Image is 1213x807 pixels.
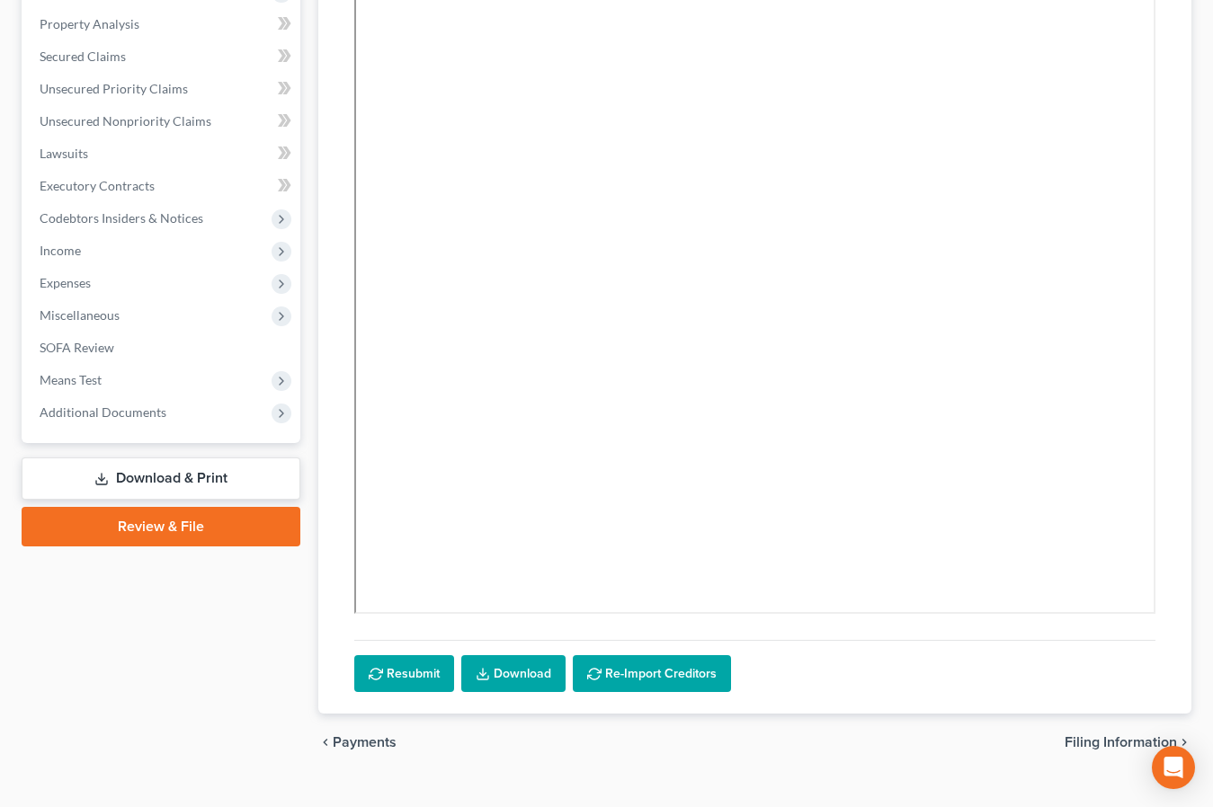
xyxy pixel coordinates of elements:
[1065,735,1191,749] button: Filing Information chevron_right
[1177,735,1191,749] i: chevron_right
[40,372,102,387] span: Means Test
[40,404,166,420] span: Additional Documents
[354,655,454,693] button: Resubmit
[25,73,300,105] a: Unsecured Priority Claims
[573,655,731,693] button: Re-Import Creditors
[40,178,155,193] span: Executory Contracts
[25,170,300,202] a: Executory Contracts
[25,332,300,364] a: SOFA Review
[40,146,88,161] span: Lawsuits
[25,8,300,40] a: Property Analysis
[40,81,188,96] span: Unsecured Priority Claims
[40,307,120,323] span: Miscellaneous
[25,105,300,137] a: Unsecured Nonpriority Claims
[40,243,81,258] span: Income
[22,507,300,546] a: Review & File
[461,655,566,693] a: Download
[40,16,139,31] span: Property Analysis
[25,137,300,170] a: Lawsuits
[40,340,114,355] span: SOFA Review
[25,40,300,73] a: Secured Claims
[40,49,126,64] span: Secured Claims
[333,735,397,749] span: Payments
[40,210,203,226] span: Codebtors Insiders & Notices
[40,113,211,129] span: Unsecured Nonpriority Claims
[22,457,300,500] a: Download & Print
[1152,746,1195,789] div: Open Intercom Messenger
[318,735,333,749] i: chevron_left
[318,735,397,749] button: chevron_left Payments
[1065,735,1177,749] span: Filing Information
[40,275,91,290] span: Expenses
